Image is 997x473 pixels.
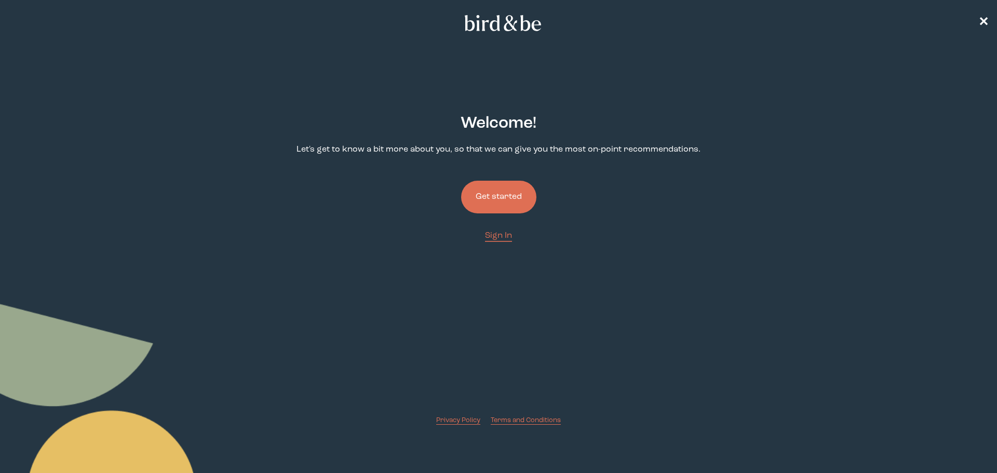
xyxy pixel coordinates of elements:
[978,14,989,32] a: ✕
[461,181,536,213] button: Get started
[491,415,561,425] a: Terms and Conditions
[461,164,536,230] a: Get started
[461,112,536,136] h2: Welcome !
[436,417,480,424] span: Privacy Policy
[945,424,987,463] iframe: Gorgias live chat messenger
[485,230,512,242] a: Sign In
[297,144,700,156] p: Let's get to know a bit more about you, so that we can give you the most on-point recommendations.
[485,232,512,240] span: Sign In
[978,17,989,29] span: ✕
[436,415,480,425] a: Privacy Policy
[491,417,561,424] span: Terms and Conditions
